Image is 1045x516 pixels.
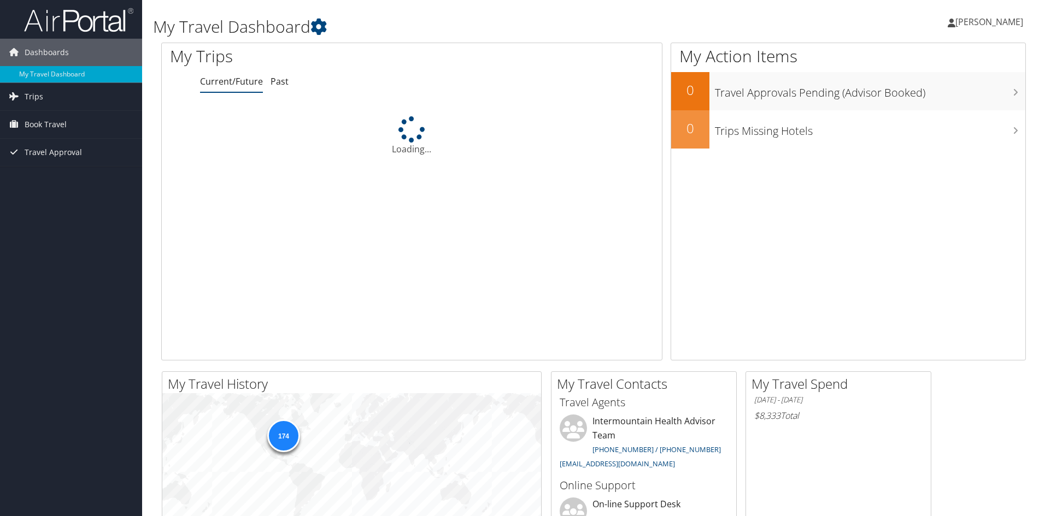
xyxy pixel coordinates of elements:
a: 0Travel Approvals Pending (Advisor Booked) [671,72,1025,110]
a: Current/Future [200,75,263,87]
h6: Total [754,410,923,422]
h6: [DATE] - [DATE] [754,395,923,405]
a: 0Trips Missing Hotels [671,110,1025,149]
h2: My Travel Contacts [557,375,736,393]
span: $8,333 [754,410,780,422]
span: Trips [25,83,43,110]
a: [PHONE_NUMBER] / [PHONE_NUMBER] [592,444,721,454]
div: 174 [267,419,300,452]
span: Book Travel [25,111,67,138]
h2: 0 [671,119,709,138]
a: Past [271,75,289,87]
h2: 0 [671,81,709,99]
a: [PERSON_NAME] [948,5,1034,38]
span: Travel Approval [25,139,82,166]
h3: Travel Approvals Pending (Advisor Booked) [715,80,1025,100]
div: Loading... [162,116,662,156]
span: Dashboards [25,39,69,66]
img: airportal-logo.png [24,7,133,33]
h3: Trips Missing Hotels [715,118,1025,139]
h3: Travel Agents [560,395,728,410]
h1: My Travel Dashboard [153,15,741,38]
h2: My Travel History [168,375,541,393]
h3: Online Support [560,478,728,493]
span: [PERSON_NAME] [955,16,1023,28]
h2: My Travel Spend [752,375,931,393]
li: Intermountain Health Advisor Team [554,414,733,473]
h1: My Trips [170,45,445,68]
h1: My Action Items [671,45,1025,68]
a: [EMAIL_ADDRESS][DOMAIN_NAME] [560,459,675,468]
